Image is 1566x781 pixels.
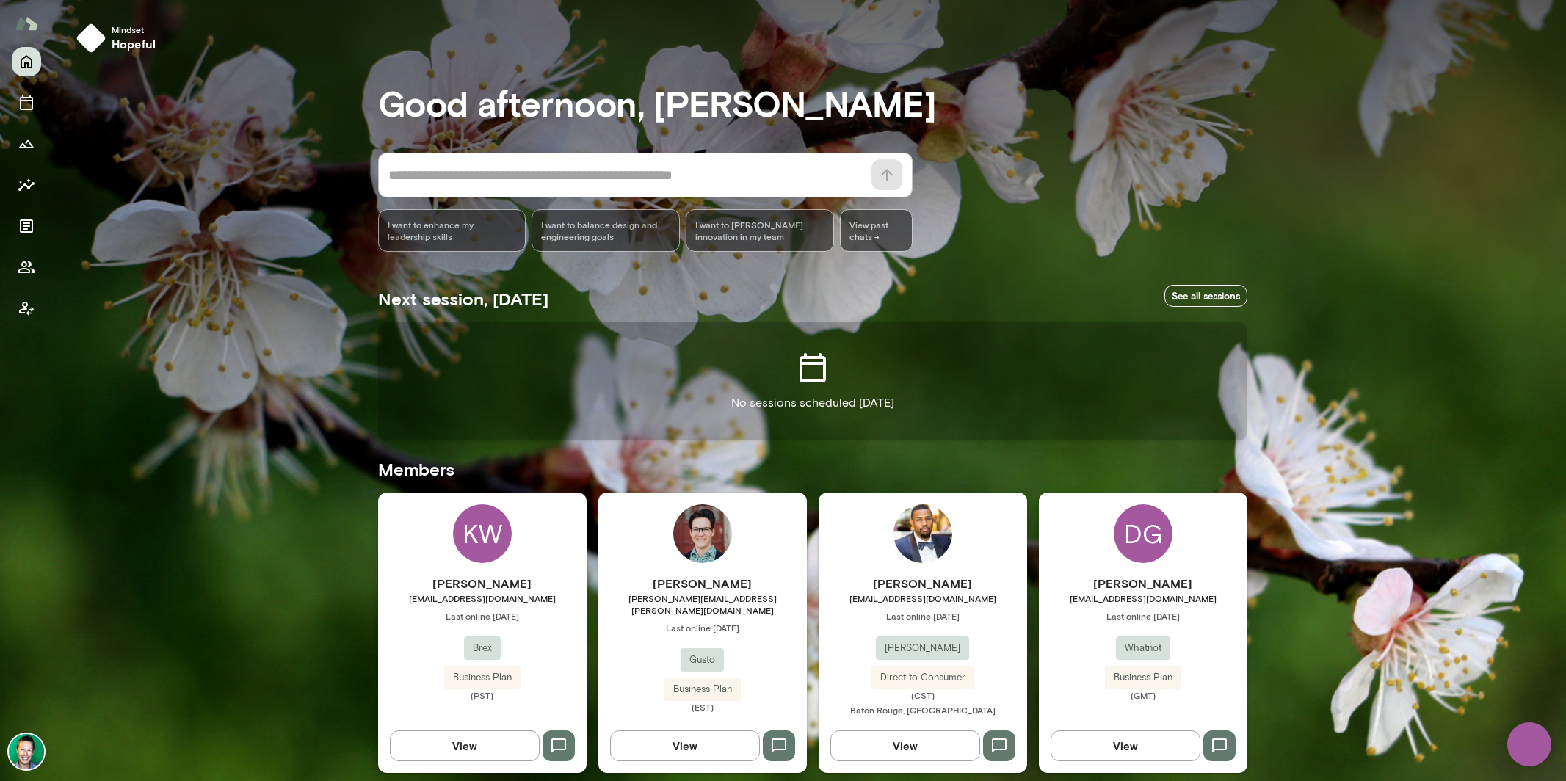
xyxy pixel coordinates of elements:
[9,734,44,769] img: Brian Lawrence
[871,670,974,685] span: Direct to Consumer
[876,641,969,655] span: [PERSON_NAME]
[378,610,587,622] span: Last online [DATE]
[70,18,167,59] button: Mindsethopeful
[12,170,41,200] button: Insights
[598,575,807,592] h6: [PERSON_NAME]
[12,294,41,323] button: Client app
[1039,575,1247,592] h6: [PERSON_NAME]
[1039,610,1247,622] span: Last online [DATE]
[819,592,1027,604] span: [EMAIL_ADDRESS][DOMAIN_NAME]
[598,592,807,616] span: [PERSON_NAME][EMAIL_ADDRESS][PERSON_NAME][DOMAIN_NAME]
[12,88,41,117] button: Sessions
[598,701,807,713] span: (EST)
[1039,689,1247,701] span: (GMT)
[444,670,521,685] span: Business Plan
[1051,730,1200,761] button: View
[378,457,1247,481] h5: Members
[673,504,732,563] img: Daniel Flynn
[12,253,41,282] button: Members
[378,209,526,252] div: I want to enhance my leadership skills
[819,610,1027,622] span: Last online [DATE]
[850,705,996,715] span: Baton Rouge, [GEOGRAPHIC_DATA]
[1114,504,1172,563] div: DG
[610,730,760,761] button: View
[1116,641,1170,655] span: Whatnot
[541,219,670,242] span: I want to balance design and engineering goals
[819,575,1027,592] h6: [PERSON_NAME]
[12,129,41,159] button: Growth Plan
[112,35,156,53] h6: hopeful
[12,211,41,241] button: Documents
[532,209,680,252] div: I want to balance design and engineering goals
[598,622,807,633] span: Last online [DATE]
[893,504,952,563] img: Anthony Buchanan
[695,219,824,242] span: I want to [PERSON_NAME] innovation in my team
[686,209,834,252] div: I want to [PERSON_NAME] innovation in my team
[378,287,548,310] h5: Next session, [DATE]
[731,394,894,412] p: No sessions scheduled [DATE]
[378,689,587,701] span: (PST)
[1039,592,1247,604] span: [EMAIL_ADDRESS][DOMAIN_NAME]
[12,47,41,76] button: Home
[819,689,1027,701] span: (CST)
[830,730,980,761] button: View
[681,653,724,667] span: Gusto
[1164,285,1247,308] a: See all sessions
[464,641,501,655] span: Brex
[664,682,741,697] span: Business Plan
[76,23,106,53] img: mindset
[453,504,512,563] div: KW
[112,23,156,35] span: Mindset
[1105,670,1181,685] span: Business Plan
[390,730,540,761] button: View
[378,575,587,592] h6: [PERSON_NAME]
[378,592,587,604] span: [EMAIL_ADDRESS][DOMAIN_NAME]
[840,209,912,252] span: View past chats ->
[15,10,38,37] img: Mento
[388,219,517,242] span: I want to enhance my leadership skills
[378,82,1247,123] h3: Good afternoon, [PERSON_NAME]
